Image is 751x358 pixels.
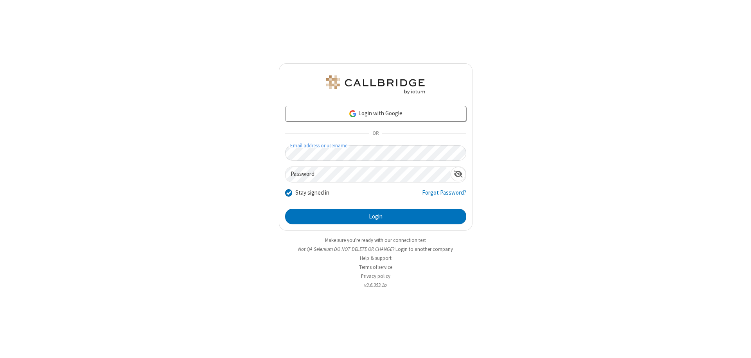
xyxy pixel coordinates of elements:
a: Forgot Password? [422,188,466,203]
a: Privacy policy [361,273,390,279]
button: Login [285,209,466,224]
button: Login to another company [395,245,453,253]
label: Stay signed in [295,188,329,197]
a: Help & support [360,255,392,261]
a: Terms of service [359,264,392,270]
span: OR [369,128,382,139]
li: v2.6.353.1b [279,281,473,289]
a: Login with Google [285,106,466,122]
li: Not QA Selenium DO NOT DELETE OR CHANGE? [279,245,473,253]
img: google-icon.png [349,109,357,118]
input: Password [286,167,451,182]
div: Show password [451,167,466,181]
img: QA Selenium DO NOT DELETE OR CHANGE [325,75,426,94]
input: Email address or username [285,145,466,161]
a: Make sure you're ready with our connection test [325,237,426,243]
